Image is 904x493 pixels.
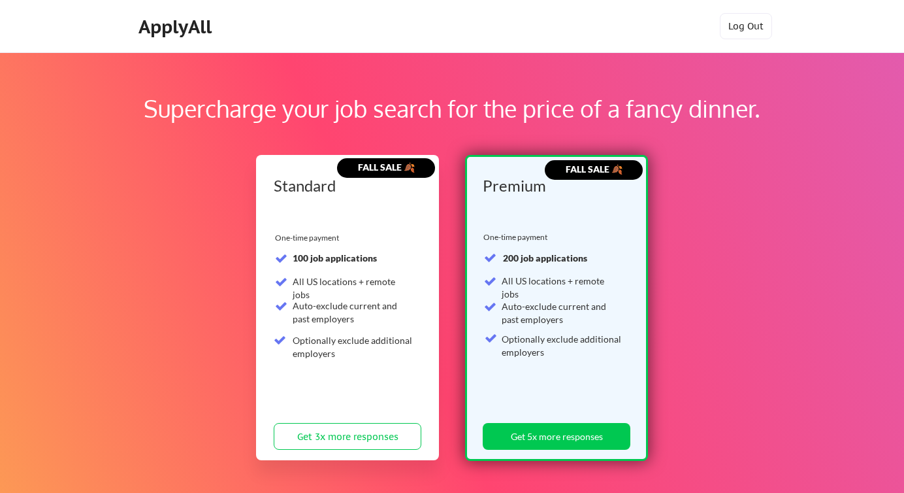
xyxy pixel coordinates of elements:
[502,333,622,358] div: Optionally exclude additional employers
[275,233,343,243] div: One-time payment
[138,16,216,38] div: ApplyAll
[84,91,820,126] div: Supercharge your job search for the price of a fancy dinner.
[483,178,626,194] div: Premium
[720,13,772,39] button: Log Out
[483,423,630,450] button: Get 5x more responses
[293,252,377,263] strong: 100 job applications
[502,275,622,300] div: All US locations + remote jobs
[293,275,413,301] div: All US locations + remote jobs
[293,334,413,360] div: Optionally exclude additional employers
[358,161,415,173] strong: FALL SALE 🍂
[502,300,622,326] div: Auto-exclude current and past employers
[274,423,421,450] button: Get 3x more responses
[503,252,587,263] strong: 200 job applications
[483,232,551,243] div: One-time payment
[293,299,413,325] div: Auto-exclude current and past employers
[274,178,417,194] div: Standard
[566,163,622,175] strong: FALL SALE 🍂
